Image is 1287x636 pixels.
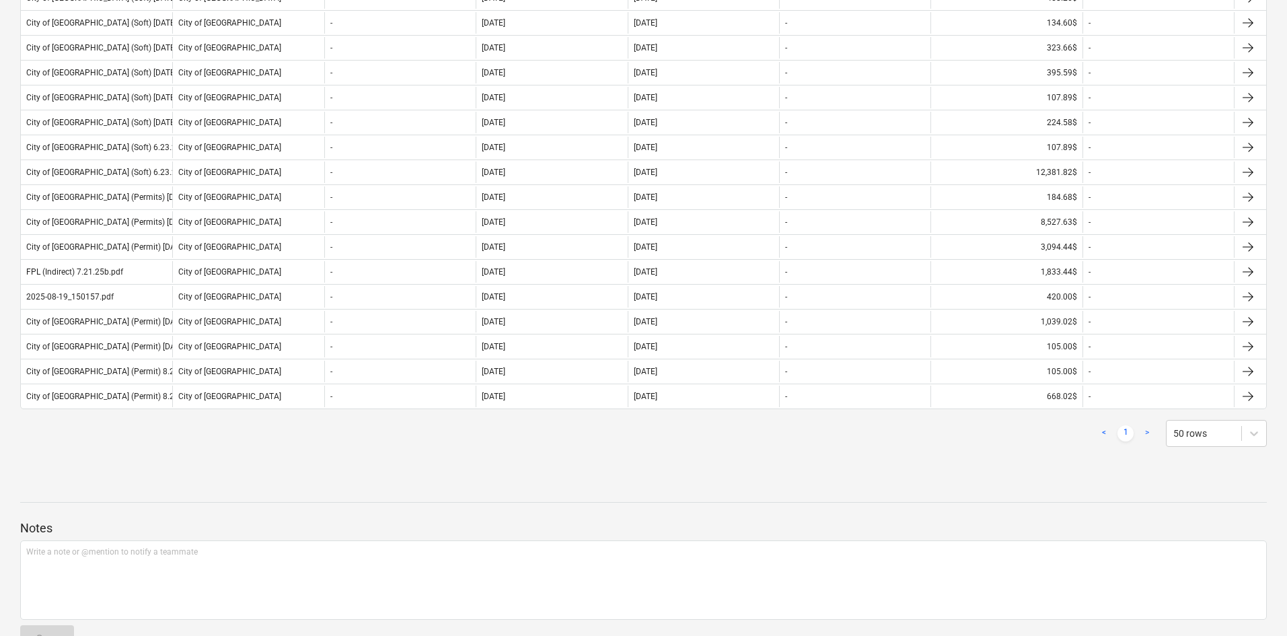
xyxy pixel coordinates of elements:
[330,317,332,326] div: -
[785,118,787,127] div: -
[634,292,657,302] div: [DATE]
[1117,425,1134,441] a: Page 1 is your current page
[330,143,332,152] div: -
[330,93,332,102] div: -
[20,520,1267,536] p: Notes
[785,68,787,77] div: -
[26,68,191,77] div: City of [GEOGRAPHIC_DATA] (Soft) [DATE].pdf
[785,217,787,227] div: -
[330,18,332,28] div: -
[1089,292,1091,302] div: -
[172,386,324,407] div: City of [GEOGRAPHIC_DATA]
[1220,571,1287,636] iframe: Chat Widget
[26,118,191,127] div: City of [GEOGRAPHIC_DATA] (Soft) [DATE].pdf
[930,112,1082,133] div: 224.58$
[330,292,332,302] div: -
[26,367,209,376] div: City of [GEOGRAPHIC_DATA] (Permit) 8.27.25b.pdf
[634,168,657,177] div: [DATE]
[1089,18,1091,28] div: -
[172,162,324,183] div: City of [GEOGRAPHIC_DATA]
[1089,267,1091,277] div: -
[172,87,324,108] div: City of [GEOGRAPHIC_DATA]
[26,93,191,102] div: City of [GEOGRAPHIC_DATA] (Soft) [DATE].pdf
[785,168,787,177] div: -
[482,267,505,277] div: [DATE]
[1089,118,1091,127] div: -
[26,317,200,326] div: City of [GEOGRAPHIC_DATA] (Permit) [DATE].pdf
[172,37,324,59] div: City of [GEOGRAPHIC_DATA]
[634,118,657,127] div: [DATE]
[930,87,1082,108] div: 107.89$
[930,311,1082,332] div: 1,039.02$
[634,317,657,326] div: [DATE]
[634,93,657,102] div: [DATE]
[482,317,505,326] div: [DATE]
[785,242,787,252] div: -
[482,292,505,302] div: [DATE]
[482,217,505,227] div: [DATE]
[26,43,191,52] div: City of [GEOGRAPHIC_DATA] (Soft) [DATE].pdf
[482,342,505,351] div: [DATE]
[634,342,657,351] div: [DATE]
[26,168,199,177] div: City of [GEOGRAPHIC_DATA] (Soft) 6.23.25c.pdf
[634,18,657,28] div: [DATE]
[330,392,332,401] div: -
[785,292,787,302] div: -
[482,392,505,401] div: [DATE]
[330,168,332,177] div: -
[1089,143,1091,152] div: -
[330,242,332,252] div: -
[930,137,1082,158] div: 107.89$
[634,367,657,376] div: [DATE]
[785,342,787,351] div: -
[172,236,324,258] div: City of [GEOGRAPHIC_DATA]
[1089,93,1091,102] div: -
[172,286,324,308] div: City of [GEOGRAPHIC_DATA]
[26,18,191,28] div: City of [GEOGRAPHIC_DATA] (Soft) [DATE].pdf
[172,12,324,34] div: City of [GEOGRAPHIC_DATA]
[172,336,324,357] div: City of [GEOGRAPHIC_DATA]
[634,217,657,227] div: [DATE]
[482,93,505,102] div: [DATE]
[482,367,505,376] div: [DATE]
[1089,367,1091,376] div: -
[26,292,114,302] div: 2025-08-19_150157.pdf
[785,267,787,277] div: -
[1089,43,1091,52] div: -
[785,93,787,102] div: -
[172,137,324,158] div: City of [GEOGRAPHIC_DATA]
[482,18,505,28] div: [DATE]
[634,43,657,52] div: [DATE]
[482,242,505,252] div: [DATE]
[1089,217,1091,227] div: -
[330,43,332,52] div: -
[330,367,332,376] div: -
[930,211,1082,233] div: 8,527.63$
[26,192,205,202] div: City of [GEOGRAPHIC_DATA] (Permits) [DATE].pdf
[930,336,1082,357] div: 105.00$
[330,68,332,77] div: -
[26,217,205,227] div: City of [GEOGRAPHIC_DATA] (Permits) [DATE].pdf
[1096,425,1112,441] a: Previous page
[482,43,505,52] div: [DATE]
[26,267,123,277] div: FPL (Indirect) 7.21.25b.pdf
[172,62,324,83] div: City of [GEOGRAPHIC_DATA]
[930,12,1082,34] div: 134.60$
[1139,425,1155,441] a: Next page
[1089,342,1091,351] div: -
[785,143,787,152] div: -
[1089,68,1091,77] div: -
[634,68,657,77] div: [DATE]
[634,392,657,401] div: [DATE]
[634,143,657,152] div: [DATE]
[930,37,1082,59] div: 323.66$
[785,367,787,376] div: -
[785,43,787,52] div: -
[930,261,1082,283] div: 1,833.44$
[26,242,200,252] div: City of [GEOGRAPHIC_DATA] (Permit) [DATE].pdf
[930,62,1082,83] div: 395.59$
[172,311,324,332] div: City of [GEOGRAPHIC_DATA]
[172,112,324,133] div: City of [GEOGRAPHIC_DATA]
[930,162,1082,183] div: 12,381.82$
